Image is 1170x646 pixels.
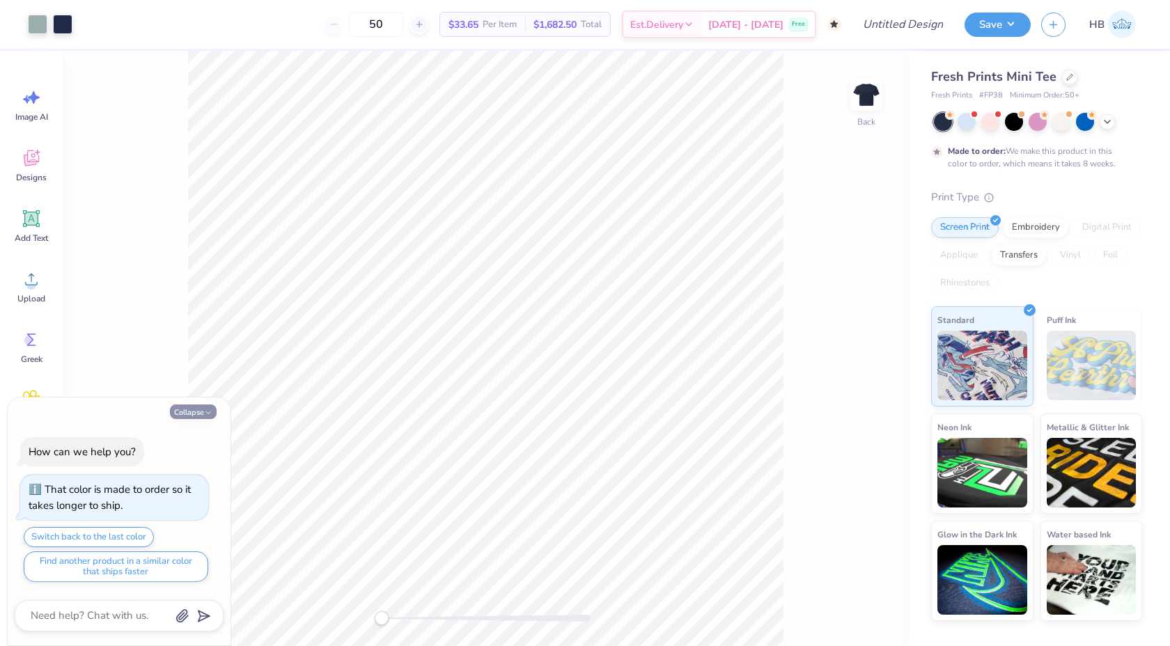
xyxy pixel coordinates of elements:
[991,245,1047,266] div: Transfers
[937,313,974,327] span: Standard
[1051,245,1090,266] div: Vinyl
[792,19,805,29] span: Free
[1089,17,1105,33] span: HB
[931,90,972,102] span: Fresh Prints
[931,68,1056,85] span: Fresh Prints Mini Tee
[1047,313,1076,327] span: Puff Ink
[852,81,880,109] img: Back
[533,17,577,32] span: $1,682.50
[931,189,1142,205] div: Print Type
[948,145,1119,170] div: We make this product in this color to order, which means it takes 8 weeks.
[15,111,48,123] span: Image AI
[708,17,783,32] span: [DATE] - [DATE]
[630,17,683,32] span: Est. Delivery
[483,17,517,32] span: Per Item
[29,482,191,512] div: That color is made to order so it takes longer to ship.
[448,17,478,32] span: $33.65
[1108,10,1136,38] img: Hawdyan Baban
[937,420,972,434] span: Neon Ink
[16,172,47,183] span: Designs
[937,331,1027,400] img: Standard
[1003,217,1069,238] div: Embroidery
[24,527,154,547] button: Switch back to the last color
[931,245,987,266] div: Applique
[1073,217,1141,238] div: Digital Print
[1047,438,1137,507] img: Metallic & Glitter Ink
[979,90,1003,102] span: # FP38
[29,445,136,459] div: How can we help you?
[1047,420,1129,434] span: Metallic & Glitter Ink
[1047,527,1111,542] span: Water based Ink
[1047,331,1137,400] img: Puff Ink
[1047,545,1137,615] img: Water based Ink
[1094,245,1127,266] div: Foil
[581,17,602,32] span: Total
[349,12,403,37] input: – –
[375,611,389,625] div: Accessibility label
[15,233,48,244] span: Add Text
[857,116,875,128] div: Back
[21,354,42,365] span: Greek
[965,13,1031,37] button: Save
[17,293,45,304] span: Upload
[931,217,999,238] div: Screen Print
[170,404,217,419] button: Collapse
[948,145,1006,157] strong: Made to order:
[937,438,1027,507] img: Neon Ink
[24,551,208,582] button: Find another product in a similar color that ships faster
[1010,90,1079,102] span: Minimum Order: 50 +
[852,10,954,38] input: Untitled Design
[937,527,1017,542] span: Glow in the Dark Ink
[1083,10,1142,38] a: HB
[931,273,999,294] div: Rhinestones
[937,545,1027,615] img: Glow in the Dark Ink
